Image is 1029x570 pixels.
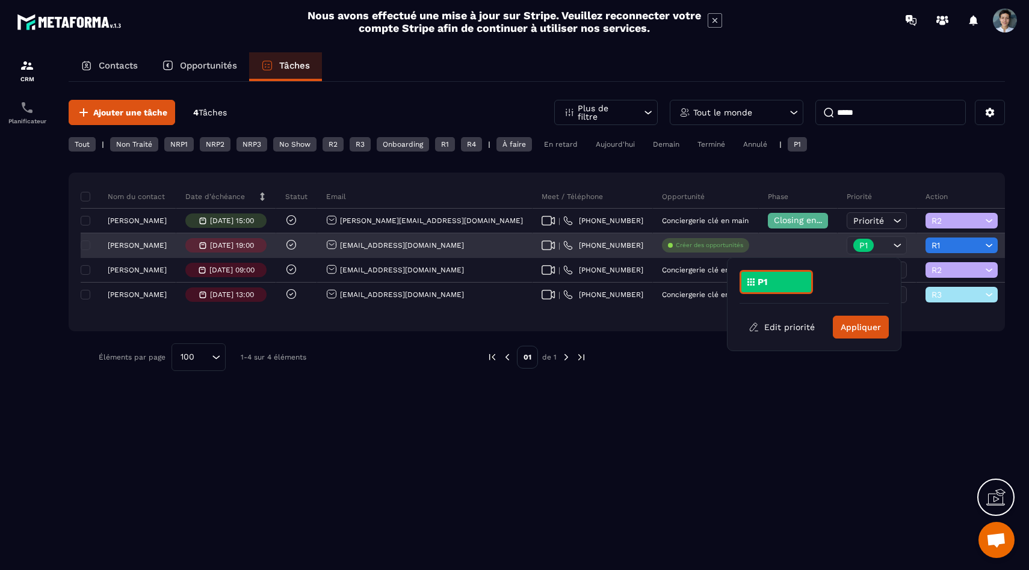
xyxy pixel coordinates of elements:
span: | [558,266,560,275]
img: prev [502,352,513,363]
a: [PHONE_NUMBER] [563,216,643,225]
span: Ajouter une tâche [93,106,167,118]
a: Opportunités [150,52,249,81]
div: Ouvrir le chat [978,522,1015,558]
img: scheduler [20,100,34,115]
span: R3 [932,290,982,299]
p: Conciergerie clé en main [662,216,749,225]
p: [PERSON_NAME] [108,241,167,250]
p: Meet / Téléphone [542,192,603,201]
div: Onboarding [377,137,429,152]
p: Opportunité [662,192,705,201]
p: Éléments par page [99,353,165,361]
div: NRP3 [236,137,267,152]
a: formationformationCRM [3,49,51,91]
a: schedulerschedulerPlanificateur [3,91,51,133]
p: de 1 [542,352,557,362]
p: 01 [517,346,538,369]
p: Date d’échéance [185,192,245,201]
p: CRM [3,76,51,82]
img: prev [487,352,498,363]
span: | [558,290,560,299]
div: Tout [69,137,96,152]
p: [DATE] 13:00 [210,290,254,299]
span: Priorité [853,216,884,225]
div: R2 [323,137,344,152]
a: [PHONE_NUMBER] [563,241,643,250]
span: 100 [176,351,199,364]
span: R2 [932,265,982,275]
div: NRP1 [164,137,194,152]
button: Appliquer [833,316,889,339]
div: R4 [461,137,482,152]
span: | [558,216,560,225]
span: Tâches [199,108,227,117]
div: Aujourd'hui [590,137,641,152]
img: next [576,352,587,363]
p: 4 [193,107,227,118]
div: Terminé [691,137,731,152]
p: Conciergerie clé en main [662,266,749,274]
input: Search for option [199,351,209,364]
p: P1 [859,241,868,250]
p: Phase [768,192,788,201]
span: Closing en cours [774,215,842,225]
div: P1 [788,137,807,152]
div: Demain [647,137,685,152]
button: Ajouter une tâche [69,100,175,125]
div: En retard [538,137,584,152]
div: À faire [496,137,532,152]
p: Conciergerie clé en main [662,290,749,299]
p: 1-4 sur 4 éléments [241,353,306,361]
img: logo [17,11,125,33]
p: Nom du contact [84,192,165,201]
p: | [102,140,104,149]
span: | [558,241,560,250]
img: formation [20,58,34,73]
div: Search for option [171,343,226,371]
div: R1 [435,137,455,152]
span: R1 [932,241,982,250]
p: [PERSON_NAME] [108,266,167,274]
p: Contacts [99,60,138,71]
img: next [561,352,572,363]
a: Tâches [249,52,322,81]
p: Planificateur [3,118,51,124]
p: Plus de filtre [578,104,631,121]
h2: Nous avons effectué une mise à jour sur Stripe. Veuillez reconnecter votre compte Stripe afin de ... [307,9,702,34]
div: Annulé [737,137,773,152]
a: [PHONE_NUMBER] [563,290,643,299]
p: | [488,140,490,149]
p: P1 [758,278,767,286]
div: Non Traité [110,137,158,152]
div: No Show [273,137,317,152]
p: Action [925,192,948,201]
p: [DATE] 15:00 [210,216,254,225]
p: Statut [285,192,307,201]
p: Priorité [847,192,872,201]
div: R3 [350,137,371,152]
div: NRP2 [200,137,230,152]
button: Edit priorité [740,316,824,338]
a: Contacts [69,52,150,81]
p: Tout le monde [693,108,752,117]
p: [DATE] 19:00 [210,241,254,250]
p: [DATE] 09:00 [209,266,255,274]
a: [PHONE_NUMBER] [563,265,643,275]
span: R2 [932,216,982,225]
p: Créer des opportunités [676,241,743,250]
p: [PERSON_NAME] [108,216,167,225]
p: [PERSON_NAME] [108,290,167,299]
p: Email [326,192,346,201]
p: Opportunités [180,60,237,71]
p: Tâches [279,60,310,71]
p: | [779,140,782,149]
